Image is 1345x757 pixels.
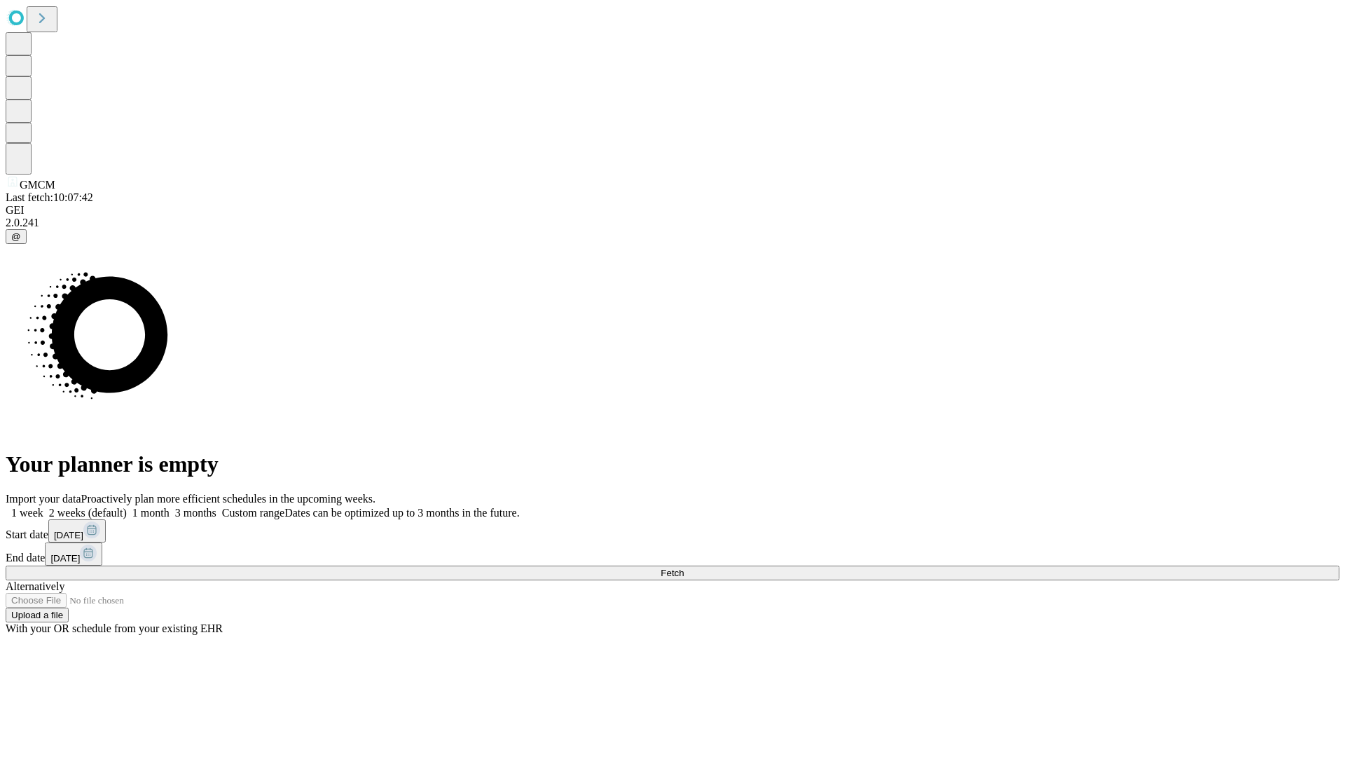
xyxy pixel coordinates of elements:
[6,229,27,244] button: @
[20,179,55,191] span: GMCM
[175,507,216,519] span: 3 months
[6,622,223,634] span: With your OR schedule from your existing EHR
[50,553,80,564] span: [DATE]
[54,530,83,540] span: [DATE]
[81,493,375,505] span: Proactively plan more efficient schedules in the upcoming weeks.
[6,580,64,592] span: Alternatively
[284,507,519,519] span: Dates can be optimized up to 3 months in the future.
[132,507,170,519] span: 1 month
[6,566,1339,580] button: Fetch
[6,493,81,505] span: Import your data
[6,204,1339,217] div: GEI
[6,608,69,622] button: Upload a file
[661,568,684,578] span: Fetch
[48,519,106,543] button: [DATE]
[6,519,1339,543] div: Start date
[222,507,284,519] span: Custom range
[11,231,21,242] span: @
[45,543,102,566] button: [DATE]
[6,543,1339,566] div: End date
[6,451,1339,477] h1: Your planner is empty
[49,507,127,519] span: 2 weeks (default)
[6,217,1339,229] div: 2.0.241
[6,191,93,203] span: Last fetch: 10:07:42
[11,507,43,519] span: 1 week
